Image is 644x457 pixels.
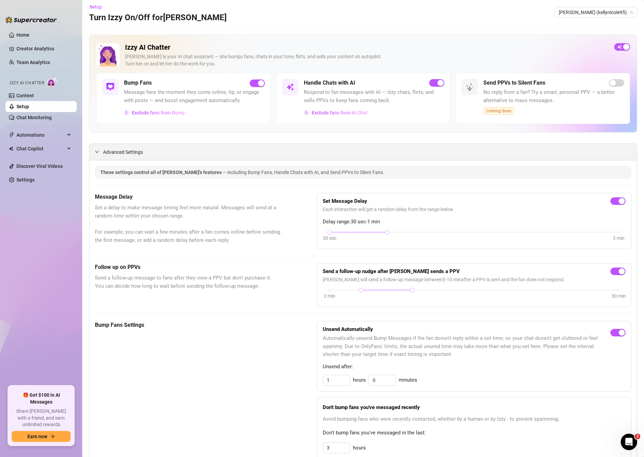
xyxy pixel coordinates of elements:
div: 30 sec [323,234,336,242]
span: 3 [635,434,640,439]
a: Team Analytics [16,60,50,65]
h5: Bump Fans Settings [95,321,283,329]
span: Message fans the moment they come online, tip, or engage with posts — and boost engagement automa... [124,88,265,104]
span: thunderbolt [9,132,14,138]
span: Setup [89,4,102,10]
span: Unsend after: [323,363,626,371]
h3: Turn Izzy On/Off for [PERSON_NAME] [89,12,227,23]
button: Setup [89,1,108,12]
span: Send a follow-up message to fans after they view a PPV but don't purchase it. You can decide how ... [95,274,283,290]
span: Earn now [27,434,47,439]
h5: Follow up on PPVs [95,263,283,271]
span: Exclude fans from Bump [132,110,185,115]
h5: Message Delay [95,193,283,201]
strong: Unsend Automatically [323,326,373,332]
strong: Send a follow-up nudge after [PERSON_NAME] sends a PPV [323,268,460,274]
h5: Bump Fans [124,79,152,87]
a: Settings [16,177,35,183]
img: svg%3e [466,83,474,91]
button: Exclude fans from AI Chat [304,107,368,118]
img: svg%3e [286,83,294,91]
img: svg%3e [106,83,114,91]
a: Home [16,32,29,38]
span: Automatically unsend Bump Messages if the fan doesn't reply within a set time, so your chat doesn... [323,334,610,359]
div: 30 min [611,292,626,300]
span: arrow-right [50,434,55,439]
span: Chat Copilot [16,143,65,154]
span: Set a delay to make message timing feel more natural. Messages will send at a random time within ... [95,204,283,244]
a: Content [16,93,34,98]
img: Chat Copilot [9,146,13,151]
span: Each interaction will get a random delay from the range below. [323,206,626,213]
img: svg%3e [304,110,309,115]
span: Advanced Settings [103,148,143,156]
span: hours [353,444,366,452]
img: Izzy AI Chatter [96,43,120,66]
strong: Set Message Delay [323,198,367,204]
span: These settings control all of [PERSON_NAME]'s features [100,170,223,175]
span: 🎁 Get $100 in AI Messages [12,392,71,405]
a: Chat Monitoring [16,115,52,120]
h2: Izzy AI Chatter [125,43,609,52]
div: [PERSON_NAME] is your AI chat assistant — she bumps fans, chats in your tone, flirts, and sells y... [125,53,609,67]
span: Coming Soon [483,107,514,115]
div: expanded [95,148,103,156]
span: — including Bump Fans, Handle Chats with AI, and Send PPVs to Silent Fans. [223,170,384,175]
a: Discover Viral Videos [16,163,63,169]
div: 3 min [613,234,624,242]
span: team [629,10,633,14]
span: Kelly (kellynicole95) [559,7,633,17]
span: [PERSON_NAME] will send a follow-up message between 5 - 10 min after a PPV is sent and the fan do... [323,276,626,283]
span: Exclude fans from AI Chat [312,110,368,115]
span: hours [353,376,366,384]
span: Delay range: 30 sec - 1 min [323,218,626,226]
a: Setup [16,104,29,109]
strong: Don't bump fans you've messaged recently [323,404,420,410]
span: Izzy AI Chatter [10,80,44,86]
iframe: Intercom live chat [621,434,637,450]
span: No reply from a fan? Try a smart, personal PPV — a better alternative to mass messages. [483,88,624,104]
h5: Handle Chats with AI [304,79,355,87]
button: Exclude fans from Bump [124,107,185,118]
span: Respond to fan messages with AI — Izzy chats, flirts, and sells PPVs to keep fans coming back. [304,88,445,104]
div: 2 min [324,292,335,300]
img: svg%3e [124,110,129,115]
span: Avoid bumping fans who were recently contacted, whether by a human or by Izzy - to prevent spamming. [323,415,626,423]
a: Creator Analytics [16,43,71,54]
img: AI Chatter [47,77,58,87]
h5: Send PPVs to Silent Fans [483,79,545,87]
span: Share [PERSON_NAME] with a friend, and earn unlimited rewards [12,408,71,428]
span: expanded [95,150,99,154]
button: Earn nowarrow-right [12,431,71,442]
span: minutes [399,376,417,384]
span: Automations [16,129,65,140]
img: logo-BBDzfeDw.svg [5,16,57,23]
span: Don't bump fans you've messaged in the last: [323,429,626,437]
